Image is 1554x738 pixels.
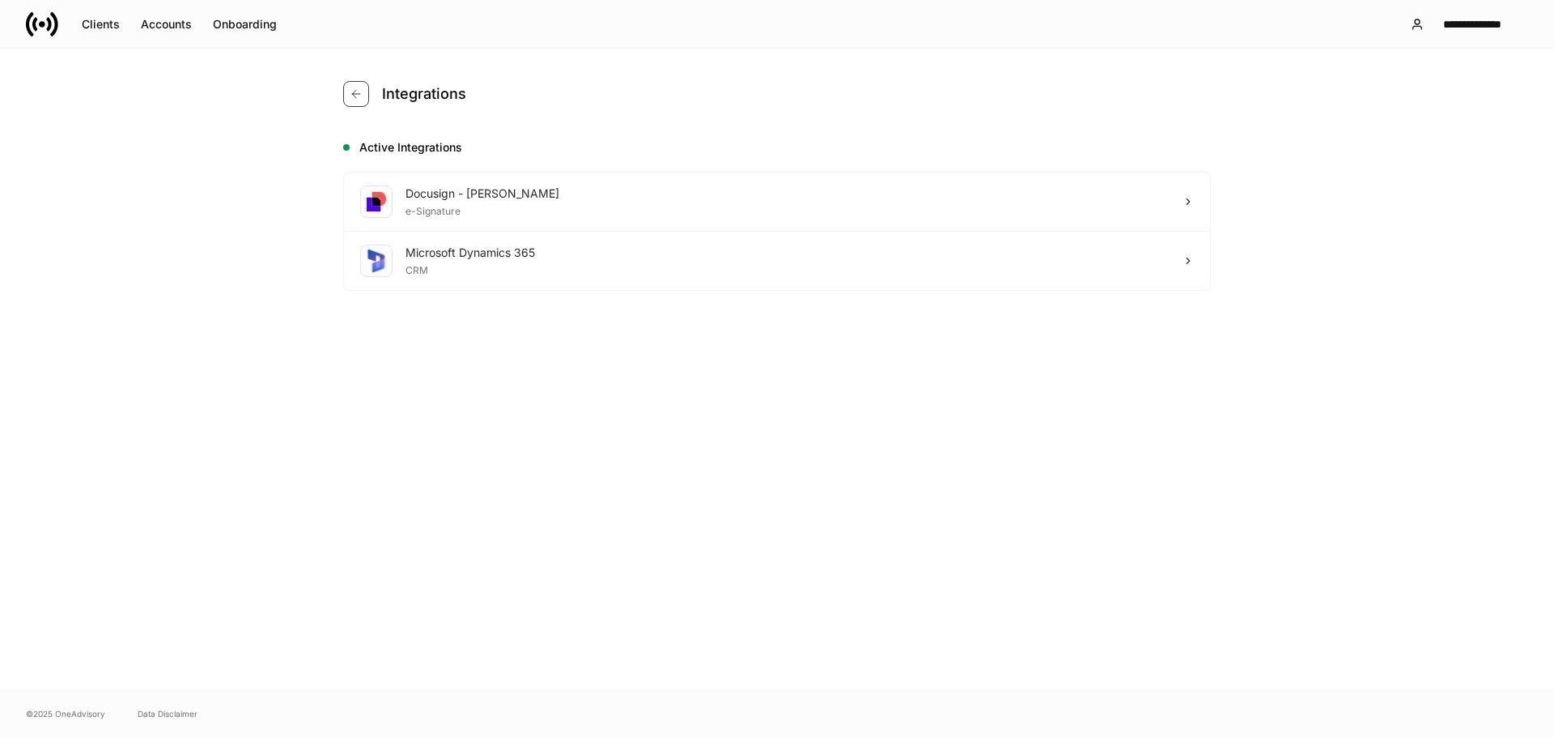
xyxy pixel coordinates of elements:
[26,707,105,720] span: © 2025 OneAdvisory
[82,16,120,32] div: Clients
[405,245,535,261] div: Microsoft Dynamics 365
[405,261,535,277] div: CRM
[363,248,389,274] img: sIOyOZvWb5kUEAwh5D03bPzsWHrUXBSdsWHDhg8Ma8+nBQBvlija69eFAv+snJUCyn8AqO+ElBnIpgMAAAAASUVORK5CYII=
[382,84,466,104] h4: Integrations
[213,16,277,32] div: Onboarding
[359,139,1211,156] h5: Active Integrations
[138,707,197,720] a: Data Disclaimer
[202,11,287,37] button: Onboarding
[141,16,192,32] div: Accounts
[130,11,202,37] button: Accounts
[405,186,559,202] div: Docusign - [PERSON_NAME]
[405,202,559,218] div: e-Signature
[71,11,130,37] button: Clients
